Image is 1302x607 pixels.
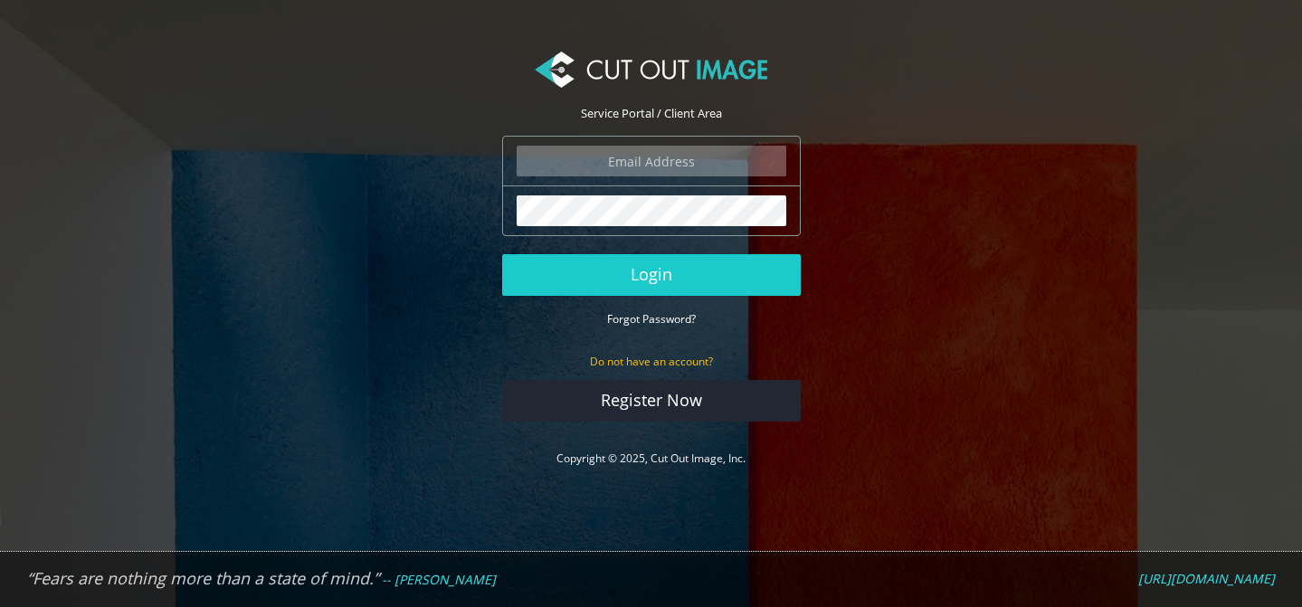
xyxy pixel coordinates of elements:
[556,451,746,466] a: Copyright © 2025, Cut Out Image, Inc.
[502,380,801,422] a: Register Now
[502,254,801,296] button: Login
[517,146,786,176] input: Email Address
[1138,571,1275,587] a: [URL][DOMAIN_NAME]
[590,354,713,369] small: Do not have an account?
[607,311,696,327] small: Forgot Password?
[607,310,696,327] a: Forgot Password?
[1138,570,1275,587] em: [URL][DOMAIN_NAME]
[382,571,496,588] em: -- [PERSON_NAME]
[581,105,722,121] span: Service Portal / Client Area
[535,52,766,88] img: Cut Out Image
[27,567,379,589] em: “Fears are nothing more than a state of mind.”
